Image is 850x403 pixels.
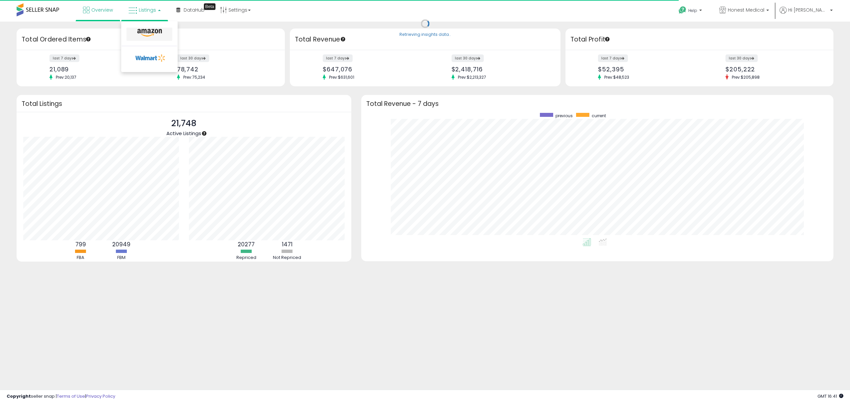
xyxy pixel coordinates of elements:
p: 21,748 [166,117,201,130]
span: Prev: $2,213,327 [455,74,489,80]
div: FBM [102,255,141,261]
label: last 30 days [725,54,758,62]
div: Repriced [226,255,266,261]
b: 799 [75,240,86,248]
div: Tooltip anchor [85,36,91,42]
a: Hi [PERSON_NAME] [780,7,833,22]
span: Active Listings [166,130,201,137]
label: last 30 days [177,54,209,62]
span: Prev: $205,898 [728,74,763,80]
span: Overview [91,7,113,13]
div: $2,418,716 [452,66,549,73]
span: DataHub [184,7,205,13]
b: 1471 [282,240,293,248]
h3: Total Revenue [295,35,555,44]
h3: Total Listings [22,101,346,106]
div: Tooltip anchor [340,36,346,42]
span: Help [688,8,697,13]
label: last 7 days [323,54,353,62]
div: Tooltip anchor [204,3,215,10]
span: Honest Medical [728,7,764,13]
div: Tooltip anchor [201,130,207,136]
i: Get Help [678,6,687,14]
span: Listings [139,7,156,13]
div: $647,076 [323,66,420,73]
div: 21,089 [49,66,146,73]
div: Tooltip anchor [604,36,610,42]
div: Not Repriced [267,255,307,261]
span: previous [555,113,573,119]
span: Prev: $631,601 [326,74,358,80]
label: last 7 days [598,54,628,62]
h3: Total Ordered Items [22,35,280,44]
h3: Total Revenue - 7 days [366,101,829,106]
span: Prev: 20,137 [52,74,80,80]
span: current [592,113,606,119]
div: Retrieving insights data.. [399,32,451,38]
h3: Total Profit [570,35,829,44]
span: Hi [PERSON_NAME] [788,7,828,13]
b: 20277 [238,240,255,248]
a: Help [673,1,709,22]
span: Prev: $48,523 [601,74,633,80]
label: last 30 days [452,54,484,62]
b: 20949 [112,240,130,248]
div: 78,742 [177,66,273,73]
div: $52,395 [598,66,694,73]
div: $205,222 [725,66,822,73]
span: Prev: 75,234 [180,74,209,80]
label: last 7 days [49,54,79,62]
div: FBA [61,255,101,261]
